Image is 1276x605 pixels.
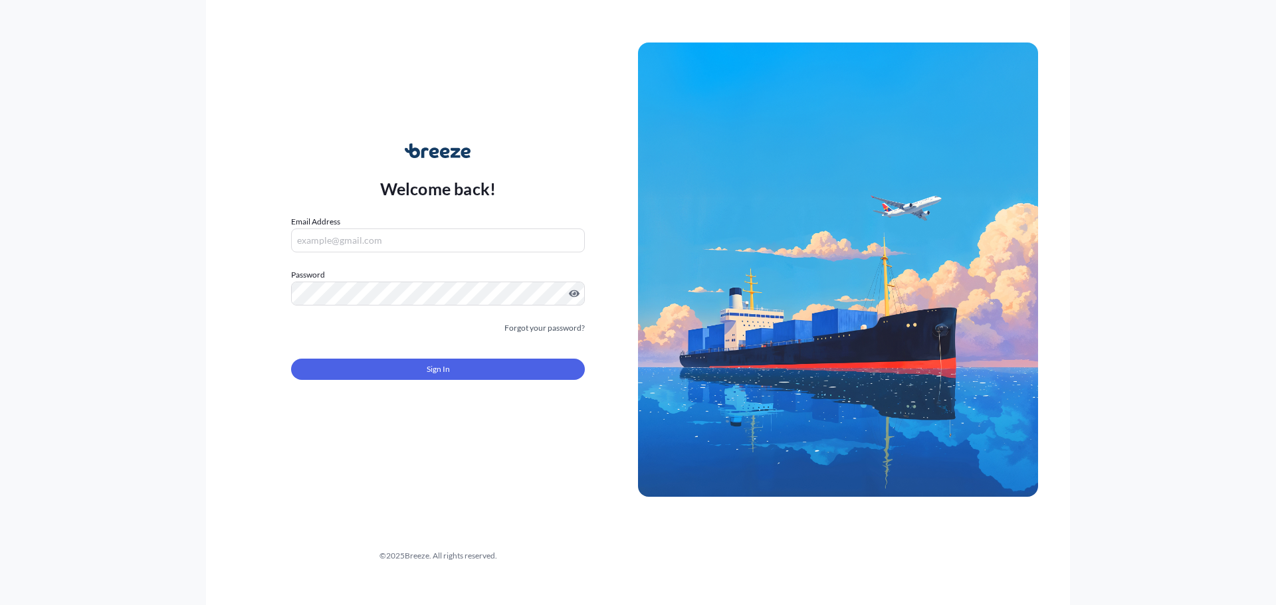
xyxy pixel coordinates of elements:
button: Sign In [291,359,585,380]
span: Sign In [427,363,450,376]
button: Show password [569,288,580,299]
label: Email Address [291,215,340,228]
label: Password [291,268,585,282]
img: Ship illustration [638,43,1038,497]
p: Welcome back! [380,178,496,199]
div: © 2025 Breeze. All rights reserved. [238,549,638,562]
input: example@gmail.com [291,228,585,252]
a: Forgot your password? [504,321,585,335]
